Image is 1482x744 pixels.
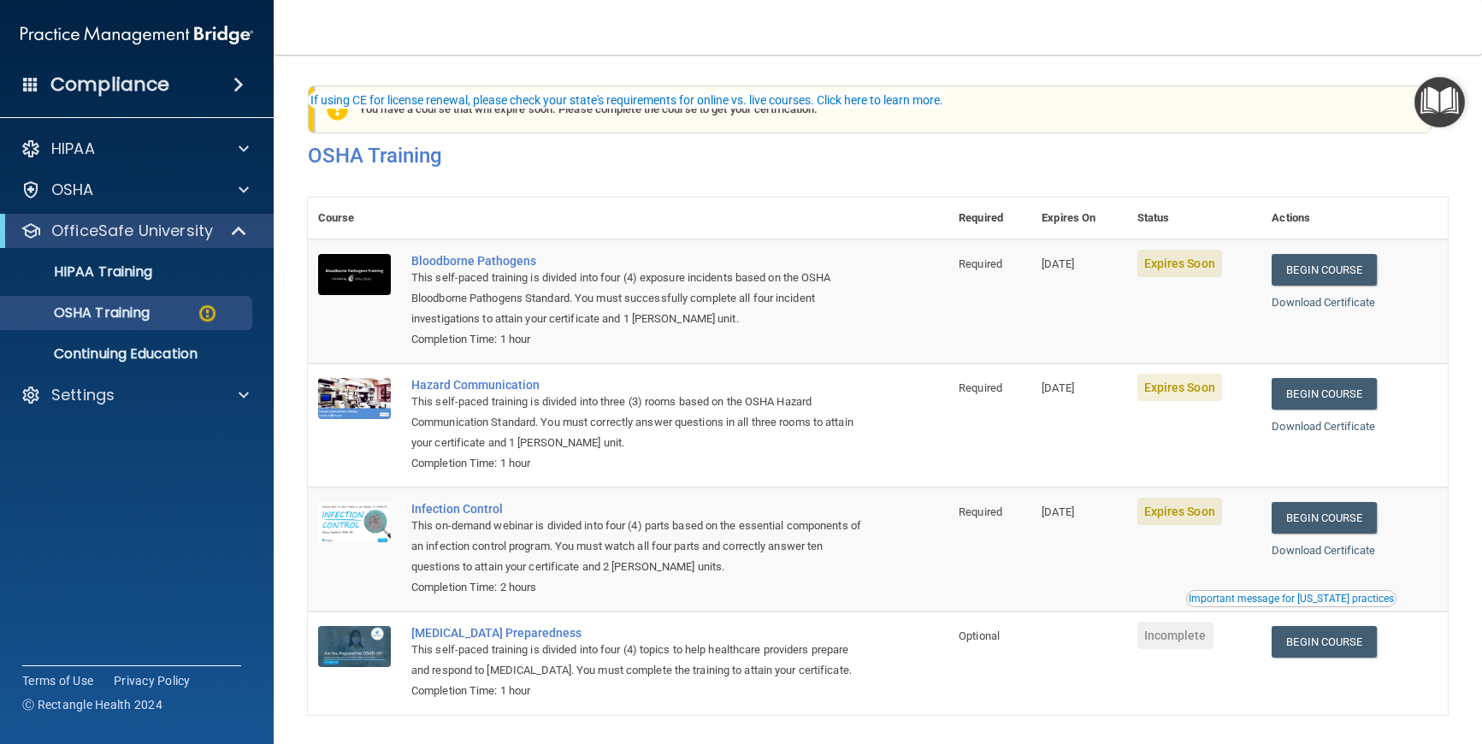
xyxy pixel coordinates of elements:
[1127,198,1262,239] th: Status
[1042,505,1074,518] span: [DATE]
[51,180,94,200] p: OSHA
[1137,498,1222,525] span: Expires Soon
[1272,296,1375,309] a: Download Certificate
[411,378,863,392] a: Hazard Communication
[51,385,115,405] p: Settings
[1272,254,1376,286] a: Begin Course
[21,139,249,159] a: HIPAA
[114,672,191,689] a: Privacy Policy
[959,257,1002,270] span: Required
[411,640,863,681] div: This self-paced training is divided into four (4) topics to help healthcare providers prepare and...
[1261,198,1448,239] th: Actions
[1137,374,1222,401] span: Expires Soon
[1272,626,1376,658] a: Begin Course
[959,381,1002,394] span: Required
[11,304,150,322] p: OSHA Training
[21,180,249,200] a: OSHA
[1042,257,1074,270] span: [DATE]
[308,144,1448,168] h4: OSHA Training
[308,92,946,109] button: If using CE for license renewal, please check your state's requirements for online vs. live cours...
[411,254,863,268] a: Bloodborne Pathogens
[411,681,863,701] div: Completion Time: 1 hour
[1272,378,1376,410] a: Begin Course
[51,221,213,241] p: OfficeSafe University
[197,303,218,324] img: warning-circle.0cc9ac19.png
[411,577,863,598] div: Completion Time: 2 hours
[1414,77,1465,127] button: Open Resource Center
[1031,198,1126,239] th: Expires On
[1042,381,1074,394] span: [DATE]
[411,516,863,577] div: This on-demand webinar is divided into four (4) parts based on the essential components of an inf...
[411,453,863,474] div: Completion Time: 1 hour
[327,99,348,121] img: exclamation-circle-solid-warning.7ed2984d.png
[308,198,401,239] th: Course
[411,268,863,329] div: This self-paced training is divided into four (4) exposure incidents based on the OSHA Bloodborne...
[50,73,169,97] h4: Compliance
[959,629,1000,642] span: Optional
[948,198,1031,239] th: Required
[310,94,943,106] div: If using CE for license renewal, please check your state's requirements for online vs. live cours...
[21,385,249,405] a: Settings
[22,696,162,713] span: Ⓒ Rectangle Health 2024
[315,86,1432,133] div: You have a course that will expire soon. Please complete the course to get your certification.
[1272,544,1375,557] a: Download Certificate
[21,18,253,52] img: PMB logo
[1186,590,1396,607] button: Read this if you are a dental practitioner in the state of CA
[1189,593,1394,604] div: Important message for [US_STATE] practices
[411,502,863,516] a: Infection Control
[11,263,152,280] p: HIPAA Training
[411,626,863,640] a: [MEDICAL_DATA] Preparedness
[959,505,1002,518] span: Required
[411,392,863,453] div: This self-paced training is divided into three (3) rooms based on the OSHA Hazard Communication S...
[1272,420,1375,433] a: Download Certificate
[21,221,248,241] a: OfficeSafe University
[51,139,95,159] p: HIPAA
[1137,622,1213,649] span: Incomplete
[1272,502,1376,534] a: Begin Course
[22,672,93,689] a: Terms of Use
[411,329,863,350] div: Completion Time: 1 hour
[11,345,245,363] p: Continuing Education
[1137,250,1222,277] span: Expires Soon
